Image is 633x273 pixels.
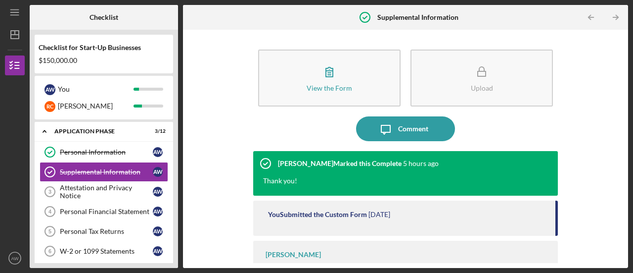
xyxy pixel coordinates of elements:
b: Checklist [90,13,118,21]
time: 2025-09-28 19:35 [368,211,390,218]
a: 3Attestation and Privacy NoticeAW [40,182,168,202]
div: A W [153,147,163,157]
button: View the Form [258,50,401,107]
a: 6W-2 or 1099 StatementsAW [40,241,168,261]
div: W-2 or 1099 Statements [60,247,153,255]
button: Upload [410,50,553,107]
div: Application Phase [54,128,141,134]
a: Supplemental InformationAW [40,162,168,182]
div: View the Form [307,84,352,92]
tspan: 6 [48,248,51,254]
div: Upload [471,84,493,92]
div: Supplemental Information [60,168,153,176]
div: A W [45,84,55,95]
div: [PERSON_NAME] Marked this Complete [278,160,402,167]
div: Thank you! [263,176,297,186]
div: A W [153,167,163,177]
div: You Submitted the Custom Form [268,211,367,218]
div: $150,000.00 [39,56,169,64]
a: 4Personal Financial StatementAW [40,202,168,221]
div: Personal Tax Returns [60,227,153,235]
a: Personal InformationAW [40,142,168,162]
a: 5Personal Tax ReturnsAW [40,221,168,241]
tspan: 5 [48,228,51,234]
b: Supplemental Information [377,13,458,21]
div: Personal Information [60,148,153,156]
div: Checklist for Start-Up Businesses [39,44,169,52]
div: [PERSON_NAME] [266,251,321,259]
div: Attestation and Privacy Notice [60,184,153,200]
div: Comment [398,116,428,141]
time: 2025-09-29 16:21 [403,160,439,167]
button: Comment [356,116,455,141]
text: AW [11,256,19,261]
div: 3 / 12 [148,128,166,134]
tspan: 4 [48,209,52,215]
button: AW [5,248,25,268]
div: [PERSON_NAME] [58,98,134,114]
tspan: 3 [48,189,51,195]
div: Personal Financial Statement [60,208,153,216]
div: A W [153,187,163,197]
div: You [58,81,134,98]
div: A W [153,226,163,236]
div: R C [45,101,55,112]
div: A W [153,246,163,256]
div: A W [153,207,163,217]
